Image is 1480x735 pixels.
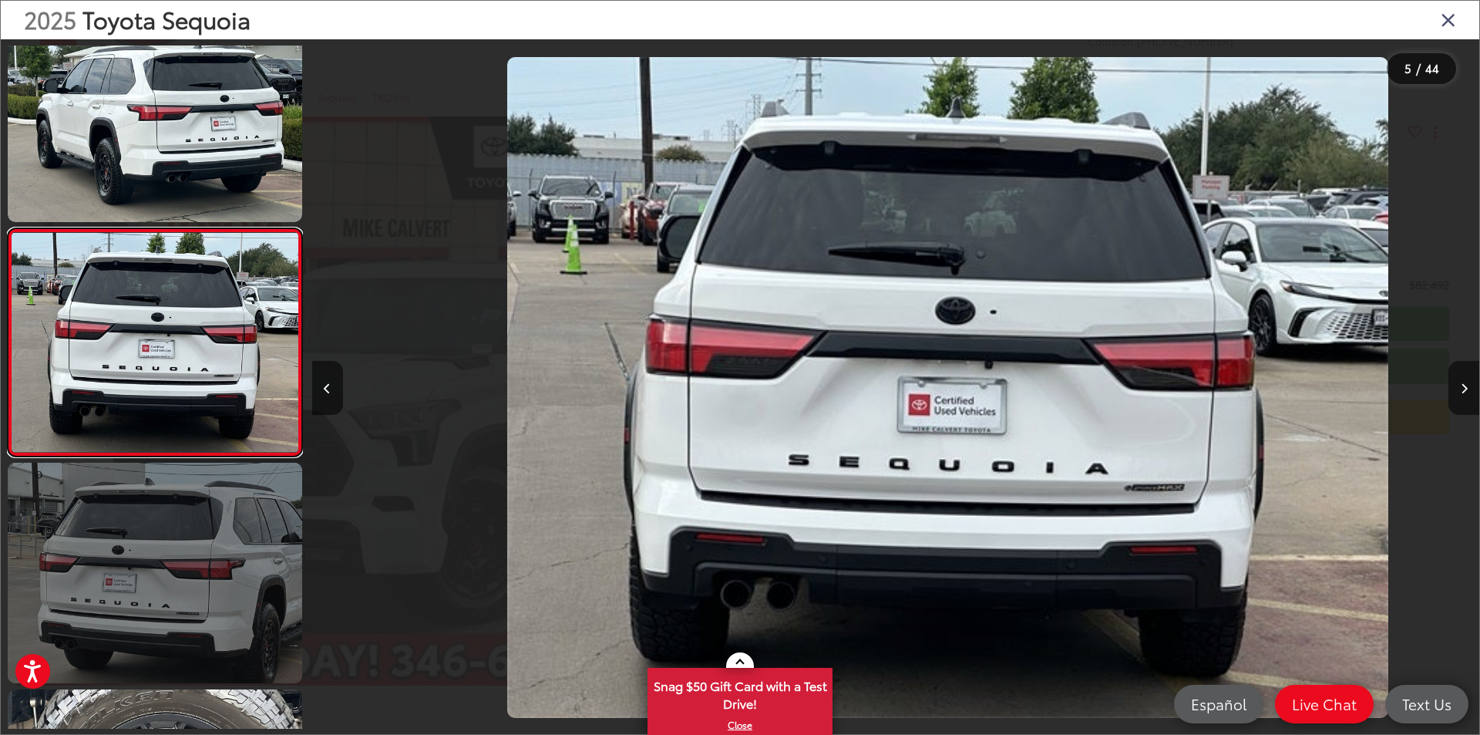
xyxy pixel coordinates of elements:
[1414,63,1422,74] span: /
[1394,694,1459,713] span: Text Us
[507,57,1389,719] img: 2025 Toyota Sequoia TRD Pro
[1275,685,1374,723] a: Live Chat
[82,2,251,35] span: Toyota Sequoia
[1385,685,1468,723] a: Text Us
[1284,694,1364,713] span: Live Chat
[1404,59,1411,76] span: 5
[312,361,343,415] button: Previous image
[1425,59,1439,76] span: 44
[1441,9,1456,29] i: Close gallery
[1448,361,1479,415] button: Next image
[24,2,76,35] span: 2025
[8,233,301,452] img: 2025 Toyota Sequoia TRD Pro
[649,669,831,716] span: Snag $50 Gift Card with a Test Drive!
[1174,685,1263,723] a: Español
[1183,694,1254,713] span: Español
